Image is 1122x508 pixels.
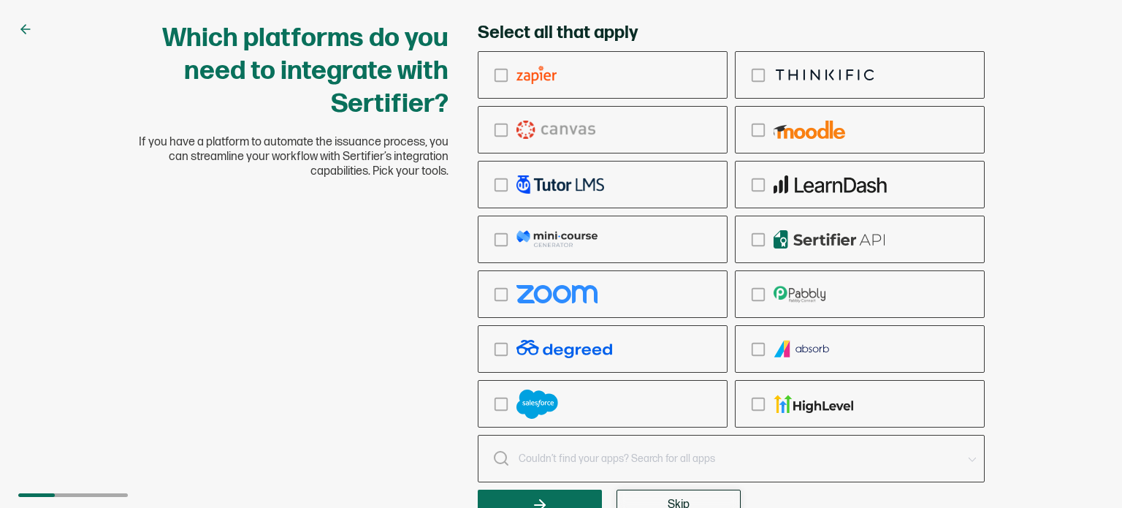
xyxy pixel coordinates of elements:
[516,66,557,84] img: zapier
[774,121,845,139] img: moodle
[774,175,887,194] img: learndash
[137,135,449,179] span: If you have a platform to automate the issuance process, you can streamline your workflow with Se...
[516,340,612,358] img: degreed
[774,66,877,84] img: thinkific
[774,395,853,413] img: gohighlevel
[516,285,598,303] img: zoom
[1049,438,1122,508] iframe: Chat Widget
[516,390,558,419] img: salesforce
[516,121,595,139] img: canvas
[478,51,985,428] div: checkbox-group
[478,22,638,44] span: Select all that apply
[774,285,825,303] img: pabbly
[478,435,985,482] input: Couldn’t find your apps? Search for all apps
[516,230,598,249] img: mcg
[516,175,604,194] img: tutor
[774,230,885,249] img: api
[137,22,449,121] h1: Which platforms do you need to integrate with Sertifier?
[774,340,831,358] img: absorb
